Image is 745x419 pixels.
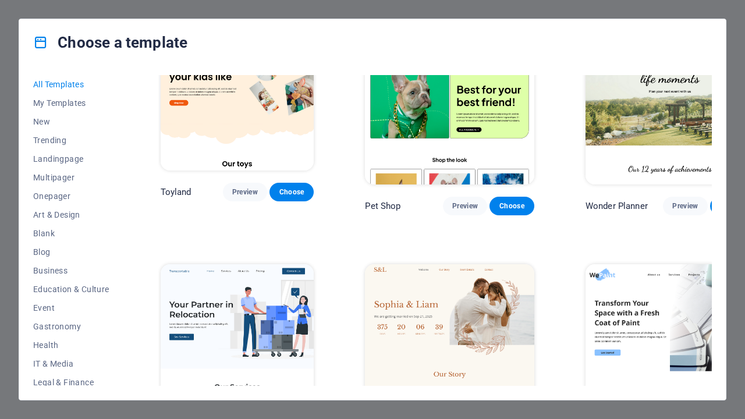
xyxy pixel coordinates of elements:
[33,340,109,350] span: Health
[443,197,487,215] button: Preview
[269,183,314,201] button: Choose
[232,187,258,197] span: Preview
[33,322,109,331] span: Gastronomy
[452,201,478,211] span: Preview
[33,359,109,368] span: IT & Media
[33,285,109,294] span: Education & Culture
[33,210,109,219] span: Art & Design
[33,336,109,354] button: Health
[161,264,314,406] img: Transportable
[33,154,109,164] span: Landingpage
[365,200,400,212] p: Pet Shop
[365,29,534,185] img: Pet Shop
[33,112,109,131] button: New
[161,29,314,171] img: Toyland
[33,80,109,89] span: All Templates
[672,201,698,211] span: Preview
[33,261,109,280] button: Business
[33,94,109,112] button: My Templates
[33,173,109,182] span: Multipager
[33,373,109,392] button: Legal & Finance
[33,243,109,261] button: Blog
[499,201,524,211] span: Choose
[663,197,707,215] button: Preview
[279,187,304,197] span: Choose
[33,280,109,299] button: Education & Culture
[33,224,109,243] button: Blank
[33,150,109,168] button: Landingpage
[33,75,109,94] button: All Templates
[33,317,109,336] button: Gastronomy
[223,183,267,201] button: Preview
[33,303,109,313] span: Event
[33,247,109,257] span: Blog
[33,131,109,150] button: Trending
[489,197,534,215] button: Choose
[33,168,109,187] button: Multipager
[33,378,109,387] span: Legal & Finance
[33,117,109,126] span: New
[33,33,187,52] h4: Choose a template
[586,200,648,212] p: Wonder Planner
[33,354,109,373] button: IT & Media
[161,186,191,198] p: Toyland
[33,191,109,201] span: Onepager
[33,98,109,108] span: My Templates
[33,205,109,224] button: Art & Design
[33,136,109,145] span: Trending
[33,187,109,205] button: Onepager
[33,266,109,275] span: Business
[33,229,109,238] span: Blank
[33,299,109,317] button: Event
